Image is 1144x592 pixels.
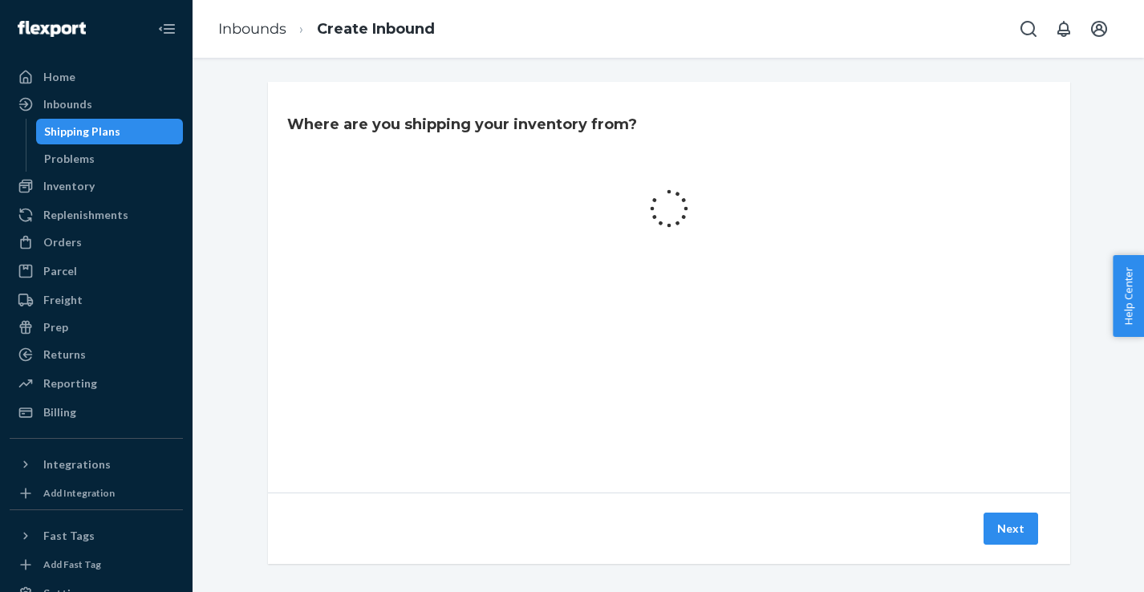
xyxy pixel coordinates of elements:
[205,6,448,53] ol: breadcrumbs
[10,342,183,367] a: Returns
[43,178,95,194] div: Inventory
[36,146,184,172] a: Problems
[984,513,1038,545] button: Next
[10,91,183,117] a: Inbounds
[151,13,183,45] button: Close Navigation
[43,69,75,85] div: Home
[10,287,183,313] a: Freight
[44,124,120,140] div: Shipping Plans
[1048,13,1080,45] button: Open notifications
[36,119,184,144] a: Shipping Plans
[43,404,76,420] div: Billing
[10,202,183,228] a: Replenishments
[1083,13,1115,45] button: Open account menu
[1012,13,1045,45] button: Open Search Box
[10,64,183,90] a: Home
[10,371,183,396] a: Reporting
[44,151,95,167] div: Problems
[18,21,86,37] img: Flexport logo
[10,229,183,255] a: Orders
[10,484,183,503] a: Add Integration
[43,486,115,500] div: Add Integration
[10,258,183,284] a: Parcel
[43,558,101,571] div: Add Fast Tag
[43,263,77,279] div: Parcel
[10,314,183,340] a: Prep
[43,96,92,112] div: Inbounds
[43,292,83,308] div: Freight
[218,20,286,38] a: Inbounds
[43,234,82,250] div: Orders
[43,207,128,223] div: Replenishments
[1113,255,1144,337] button: Help Center
[10,523,183,549] button: Fast Tags
[317,20,435,38] a: Create Inbound
[10,555,183,574] a: Add Fast Tag
[43,456,111,472] div: Integrations
[10,173,183,199] a: Inventory
[287,114,637,135] h3: Where are you shipping your inventory from?
[10,452,183,477] button: Integrations
[43,347,86,363] div: Returns
[43,319,68,335] div: Prep
[10,399,183,425] a: Billing
[43,528,95,544] div: Fast Tags
[43,375,97,391] div: Reporting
